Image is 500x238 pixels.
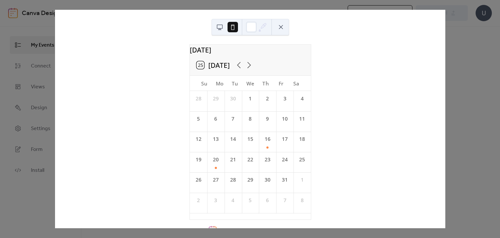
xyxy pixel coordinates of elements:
div: 25 [298,156,306,163]
div: 30 [229,95,237,102]
div: 24 [281,156,288,163]
div: Mo [212,76,227,91]
div: 3 [212,197,219,204]
div: 11 [298,115,306,123]
div: 16 [264,136,271,143]
div: 31 [281,176,288,184]
div: 29 [212,95,219,102]
div: 8 [298,197,306,204]
div: 19 [194,156,202,163]
div: 7 [281,197,288,204]
div: 15 [246,136,254,143]
div: 5 [194,115,202,123]
div: 4 [229,197,237,204]
div: 2 [194,197,202,204]
div: 17 [281,136,288,143]
div: 28 [229,176,237,184]
a: [DOMAIN_NAME] [251,227,292,234]
div: 1 [246,95,254,102]
div: 21 [229,156,237,163]
div: Th [258,76,273,91]
div: 6 [264,197,271,204]
div: Su [196,76,212,91]
button: 25[DATE] [193,59,232,71]
div: 4 [298,95,306,102]
div: 20 [212,156,219,163]
div: Fr [273,76,288,91]
div: 13 [212,136,219,143]
div: Sa [288,76,304,91]
div: 29 [246,176,254,184]
div: 8 [246,115,254,123]
div: 18 [298,136,306,143]
div: 28 [194,95,202,102]
div: 1 [298,176,306,184]
div: 6 [212,115,219,123]
div: 22 [246,156,254,163]
div: 23 [264,156,271,163]
div: 10 [281,115,288,123]
div: 5 [246,197,254,204]
div: [DATE] [190,45,311,55]
div: 26 [194,176,202,184]
div: 12 [194,136,202,143]
div: 9 [264,115,271,123]
div: 14 [229,136,237,143]
div: 27 [212,176,219,184]
div: 7 [229,115,237,123]
div: Tu [227,76,243,91]
div: 2 [264,95,271,102]
div: 30 [264,176,271,184]
div: We [243,76,258,91]
div: Powered by [220,227,292,234]
div: 3 [281,95,288,102]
